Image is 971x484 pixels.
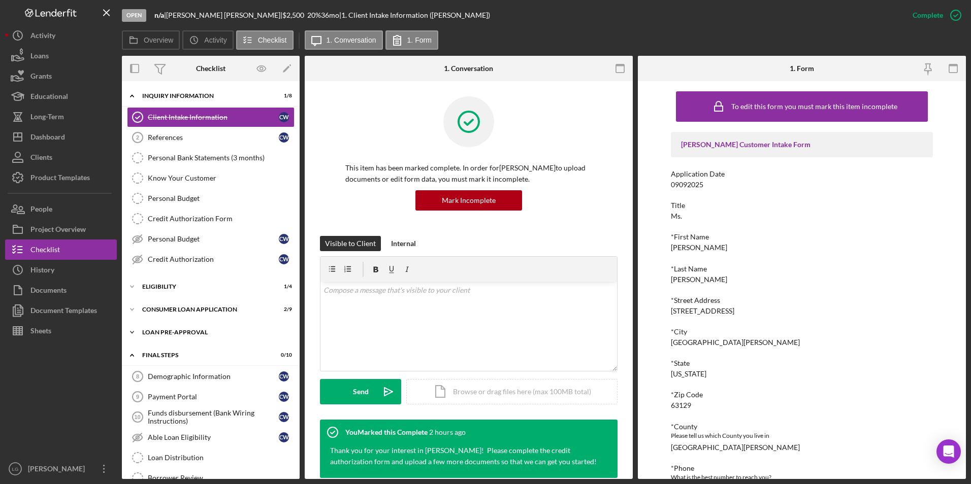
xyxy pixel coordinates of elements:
div: Application Date [671,170,933,178]
div: You Marked this Complete [345,428,428,436]
button: Dashboard [5,127,117,147]
div: Know Your Customer [148,174,294,182]
div: Credit Authorization Form [148,215,294,223]
a: Credit AuthorizationCW [127,249,295,269]
a: Personal Budget [127,188,295,209]
div: Sheets [30,321,51,343]
a: Loan Distribution [127,447,295,468]
div: Send [353,379,369,404]
a: Know Your Customer [127,168,295,188]
button: History [5,260,117,280]
div: Credit Authorization [148,255,279,263]
div: Educational [30,86,68,109]
div: [US_STATE] [671,370,706,378]
a: Able Loan EligibilityCW [127,427,295,447]
div: C W [279,432,289,442]
div: | [154,11,166,19]
button: 1. Form [385,30,438,50]
div: Ms. [671,212,682,220]
div: *Last Name [671,265,933,273]
button: Activity [5,25,117,46]
div: *Zip Code [671,391,933,399]
div: [PERSON_NAME] [671,244,727,252]
button: Clients [5,147,117,167]
div: 2 / 9 [274,306,292,313]
div: Able Loan Eligibility [148,433,279,441]
div: C W [279,254,289,264]
div: To edit this form you must mark this item incomplete [731,102,897,111]
div: *Street Address [671,296,933,304]
div: C W [279,234,289,244]
div: What is the best number to reach you? [671,472,933,482]
div: Project Overview [30,219,86,242]
div: *Phone [671,464,933,472]
div: [PERSON_NAME] Customer Intake Form [681,141,923,149]
button: Sheets [5,321,117,341]
div: Checklist [196,64,225,73]
div: *First Name [671,233,933,241]
button: Educational [5,86,117,107]
div: Payment Portal [148,393,279,401]
label: 1. Conversation [327,36,376,44]
div: Funds disbursement (Bank Wiring Instructions) [148,409,279,425]
div: [PERSON_NAME] [671,275,727,284]
a: Personal BudgetCW [127,229,295,249]
a: Client Intake InformationCW [127,107,295,127]
div: [GEOGRAPHIC_DATA][PERSON_NAME] [671,338,800,347]
label: Overview [144,36,173,44]
a: 8Demographic InformationCW [127,366,295,387]
div: Client Intake Information [148,113,279,121]
button: 1. Conversation [305,30,383,50]
div: Please tell us which County you live in [671,431,933,441]
div: *City [671,328,933,336]
text: LG [12,466,19,472]
a: Checklist [5,239,117,260]
div: Open Intercom Messenger [936,439,961,464]
a: 10Funds disbursement (Bank Wiring Instructions)CW [127,407,295,427]
button: Long-Term [5,107,117,127]
a: Document Templates [5,300,117,321]
div: Consumer Loan Application [142,306,267,313]
div: Long-Term [30,107,64,129]
div: Grants [30,66,52,89]
tspan: 10 [134,414,140,420]
button: Loans [5,46,117,66]
div: FINAL STEPS [142,352,267,358]
div: References [148,133,279,142]
a: Credit Authorization Form [127,209,295,229]
div: [STREET_ADDRESS] [671,307,734,315]
div: Title [671,201,933,210]
div: Personal Budget [148,235,279,243]
div: C W [279,112,289,122]
a: 9Payment PortalCW [127,387,295,407]
div: Loans [30,46,49,68]
div: Document Templates [30,300,97,323]
div: Eligibility [142,284,267,290]
tspan: 9 [136,394,139,400]
div: Mark Incomplete [442,190,496,211]
div: *County [671,423,933,431]
label: Checklist [258,36,287,44]
div: C W [279,392,289,402]
div: Loan Pre-Approval [142,329,287,335]
button: Checklist [236,30,294,50]
div: Open [122,9,146,22]
div: | 1. Client Intake Information ([PERSON_NAME]) [339,11,490,19]
button: Complete [902,5,966,25]
p: Thank you for your interest in [PERSON_NAME]! Please complete the credit authorization form and u... [330,445,597,468]
div: Product Templates [30,167,90,190]
button: Mark Incomplete [415,190,522,211]
div: 36 mo [321,11,339,19]
a: Product Templates [5,167,117,188]
div: 0 / 10 [274,352,292,358]
div: 1. Form [790,64,814,73]
div: History [30,260,54,283]
div: 09092025 [671,181,703,189]
div: People [30,199,52,222]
